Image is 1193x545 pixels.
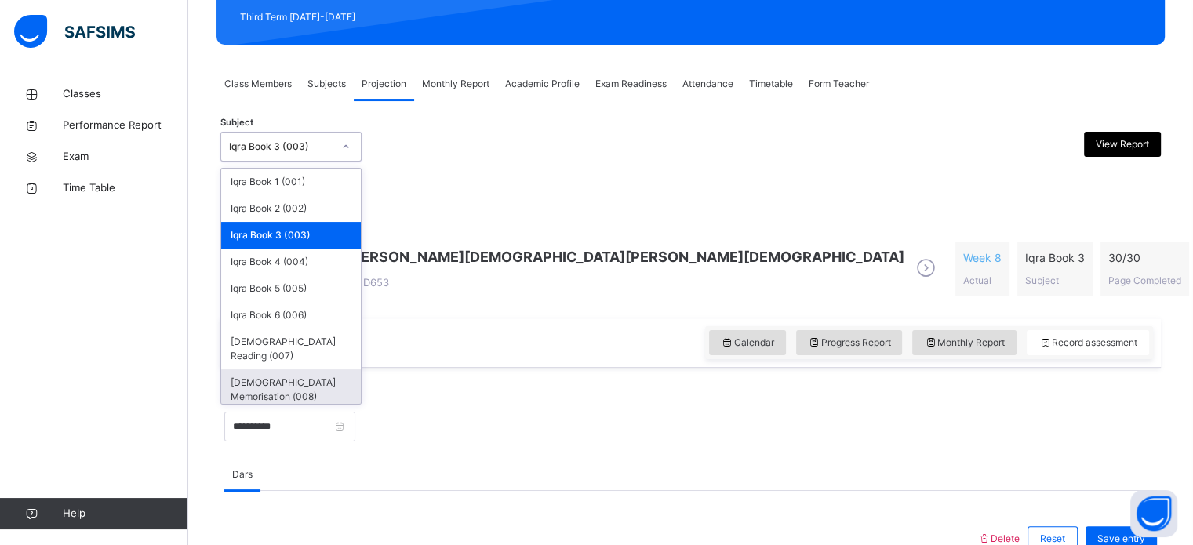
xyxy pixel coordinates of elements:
div: [DEMOGRAPHIC_DATA] Reading (007) [221,329,361,369]
span: Subjects [307,77,346,91]
div: [DEMOGRAPHIC_DATA] Memorisation (008) [221,369,361,410]
span: Performance Report [63,118,188,133]
span: Record assessment [1038,336,1137,350]
span: Dars [232,467,253,481]
div: Iqra Book 6 (006) [221,302,361,329]
span: Projection [362,77,406,91]
div: Iqra Book 1 (001) [221,169,361,195]
span: Week 8 [963,249,1002,266]
span: Monthly Report [924,336,1005,350]
img: safsims [14,15,135,48]
span: Progress Report [808,336,891,350]
span: Time Table [63,180,188,196]
span: Actual [963,274,991,286]
span: Calendar [721,336,774,350]
span: Exam Readiness [595,77,667,91]
span: Class Members [224,77,292,91]
span: Help [63,506,187,521]
div: Iqra Book 3 (003) [221,222,361,249]
span: Form Teacher [809,77,869,91]
span: Iqra Book 3 [1025,249,1085,266]
span: Academic Profile [505,77,580,91]
span: Monthly Report [422,77,489,91]
span: Timetable [749,77,793,91]
span: Page Completed [1108,274,1181,286]
span: Delete [977,532,1020,544]
div: Iqra Book 3 (003) [229,140,333,154]
span: View Report [1096,137,1149,151]
span: Exam [63,149,188,165]
span: D653 [346,276,389,289]
span: Attendance [682,77,733,91]
span: [PERSON_NAME][DEMOGRAPHIC_DATA][PERSON_NAME][DEMOGRAPHIC_DATA] [346,246,904,267]
span: Classes [63,86,188,102]
span: Subject [1025,274,1059,286]
div: Iqra Book 4 (004) [221,249,361,275]
button: Open asap [1130,490,1177,537]
div: Iqra Book 5 (005) [221,275,361,302]
div: Iqra Book 2 (002) [221,195,361,222]
span: 30 / 30 [1108,249,1181,266]
span: Subject [220,116,253,129]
